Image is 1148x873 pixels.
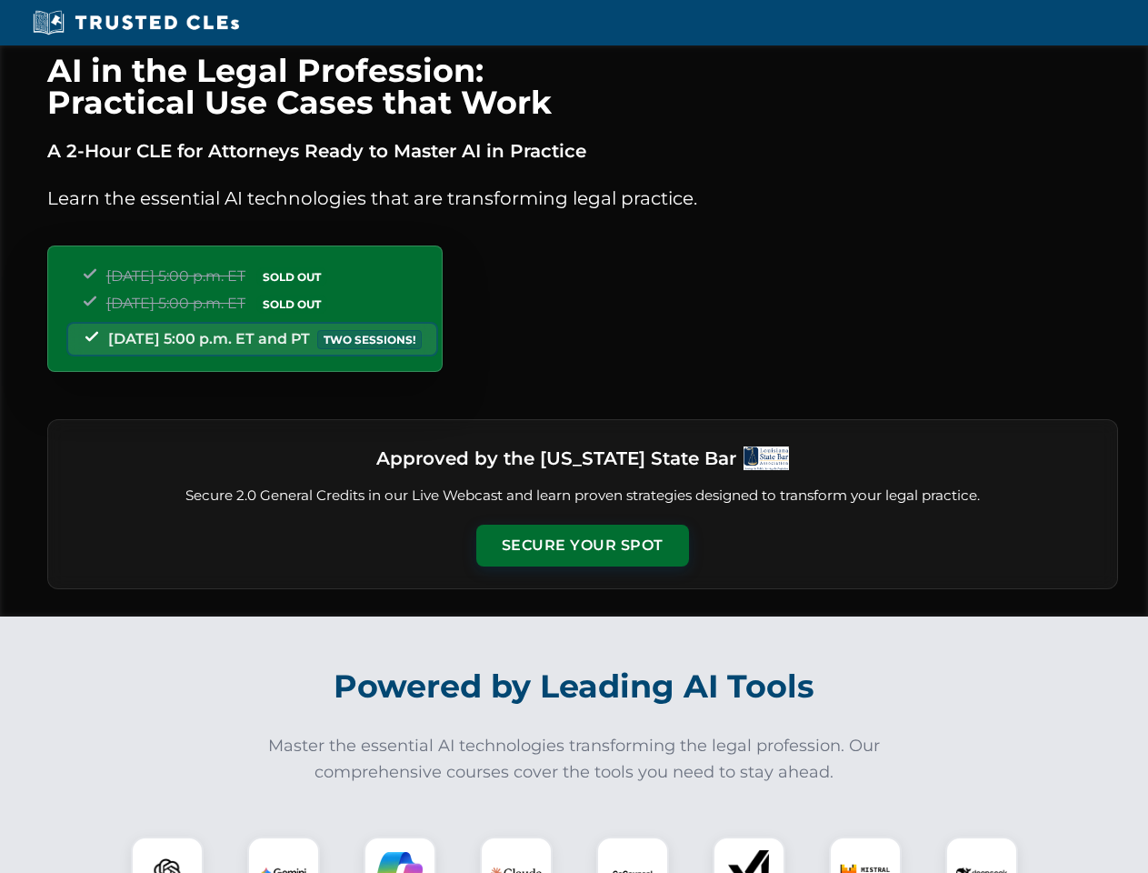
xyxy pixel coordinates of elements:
[744,447,789,470] img: Logo
[71,655,1078,718] h2: Powered by Leading AI Tools
[106,267,245,285] span: [DATE] 5:00 p.m. ET
[376,442,736,475] h3: Approved by the [US_STATE] State Bar
[256,295,327,314] span: SOLD OUT
[256,267,327,286] span: SOLD OUT
[27,9,245,36] img: Trusted CLEs
[70,486,1095,507] p: Secure 2.0 General Credits in our Live Webcast and learn proven strategies designed to transform ...
[47,136,1118,166] p: A 2-Hour CLE for Attorneys Ready to Master AI in Practice
[47,184,1118,213] p: Learn the essential AI technologies that are transforming legal practice.
[47,55,1118,118] h1: AI in the Legal Profession: Practical Use Cases that Work
[256,733,893,786] p: Master the essential AI technologies transforming the legal profession. Our comprehensive courses...
[476,525,689,567] button: Secure Your Spot
[106,295,245,312] span: [DATE] 5:00 p.m. ET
